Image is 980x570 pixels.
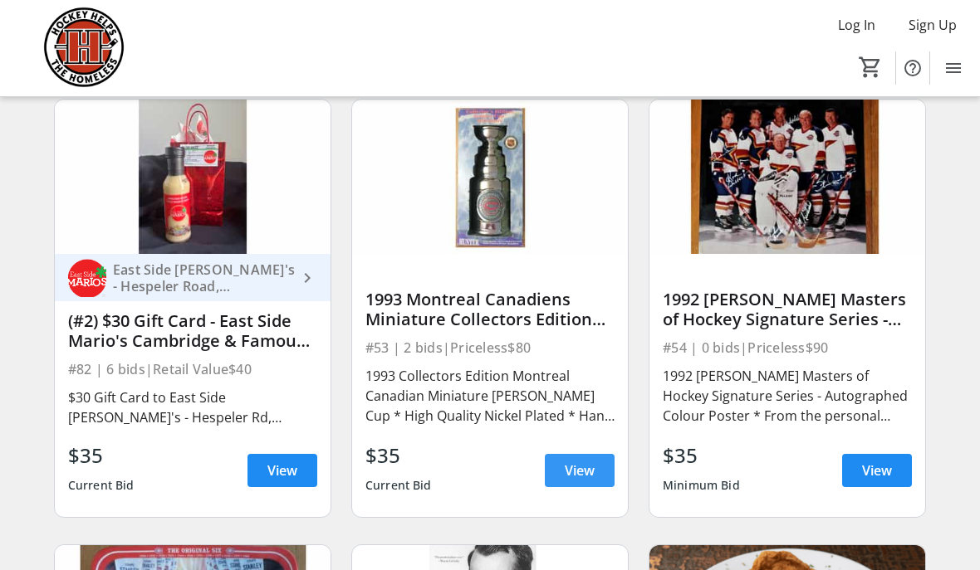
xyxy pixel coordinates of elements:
img: East Side Mario's - Hespeler Road, Cambridge [68,259,106,297]
div: 1992 [PERSON_NAME] Masters of Hockey Signature Series - Autographed Colour Poster * From the pers... [663,366,912,426]
div: $30 Gift Card to East Side [PERSON_NAME]'s - Hespeler Rd, [GEOGRAPHIC_DATA] & 350ml Bottle of the... [68,387,317,427]
div: #53 | 2 bids | Priceless $80 [365,336,615,359]
div: 1992 [PERSON_NAME] Masters of Hockey Signature Series - Autographed Colour Poster [663,290,912,329]
div: $35 [663,441,740,470]
span: Sign Up [909,15,957,35]
button: Cart [855,52,885,82]
div: Minimum Bid [663,470,740,500]
button: Sign Up [895,12,970,38]
a: View [545,454,615,487]
button: Help [896,51,929,85]
button: Log In [825,12,889,38]
span: View [565,460,595,480]
img: (#2) $30 Gift Card - East Side Mario's Cambridge & Famous House Dressing [55,100,331,255]
div: East Side [PERSON_NAME]'s - Hespeler Road, [GEOGRAPHIC_DATA] [106,261,297,295]
img: 1992 Zellers Masters of Hockey Signature Series - Autographed Colour Poster [649,100,925,255]
a: View [842,454,912,487]
div: Current Bid [68,470,135,500]
div: Current Bid [365,470,432,500]
button: Menu [937,51,970,85]
div: #82 | 6 bids | Retail Value $40 [68,358,317,381]
div: $35 [365,441,432,470]
a: East Side Mario's - Hespeler Road, Cambridge East Side [PERSON_NAME]'s - Hespeler Road, [GEOGRAPH... [55,254,331,301]
div: 1993 Montreal Canadiens Miniature Collectors Edition [PERSON_NAME] Cup [365,290,615,329]
div: $35 [68,441,135,470]
span: Log In [838,15,875,35]
a: View [247,454,317,487]
span: View [862,460,892,480]
span: View [267,460,297,480]
div: (#2) $30 Gift Card - East Side Mario's Cambridge & Famous House Dressing [68,311,317,351]
mat-icon: keyboard_arrow_right [297,268,317,288]
img: Hockey Helps the Homeless's Logo [10,7,158,90]
img: 1993 Montreal Canadiens Miniature Collectors Edition Stanley Cup [352,100,628,255]
div: 1993 Collectors Edition Montreal Canadian Miniature [PERSON_NAME] Cup * High Quality Nickel Plate... [365,366,615,426]
div: #54 | 0 bids | Priceless $90 [663,336,912,359]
